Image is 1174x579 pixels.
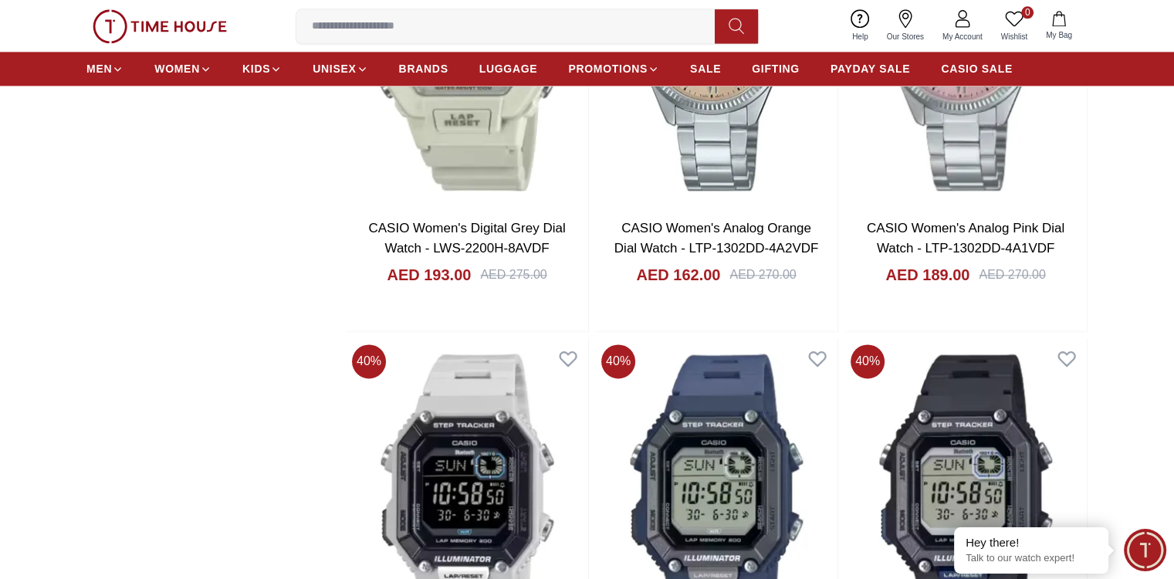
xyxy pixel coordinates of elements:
[86,61,112,76] span: MEN
[831,55,910,83] a: PAYDAY SALE
[568,55,659,83] a: PROMOTIONS
[93,9,227,43] img: ...
[352,344,386,378] span: 40 %
[399,55,448,83] a: BRANDS
[941,55,1013,83] a: CASIO SALE
[831,61,910,76] span: PAYDAY SALE
[1124,529,1166,571] div: Chat Widget
[690,61,721,76] span: SALE
[480,266,546,284] div: AED 275.00
[752,61,800,76] span: GIFTING
[885,264,969,286] h4: AED 189.00
[479,61,538,76] span: LUGGAGE
[568,61,648,76] span: PROMOTIONS
[399,61,448,76] span: BRANDS
[867,221,1064,256] a: CASIO Women's Analog Pink Dial Watch - LTP-1302DD-4A1VDF
[843,6,878,46] a: Help
[846,31,875,42] span: Help
[154,61,200,76] span: WOMEN
[242,61,270,76] span: KIDS
[851,344,885,378] span: 40 %
[1040,29,1078,41] span: My Bag
[966,552,1097,565] p: Talk to our watch expert!
[242,55,282,83] a: KIDS
[979,266,1045,284] div: AED 270.00
[636,264,720,286] h4: AED 162.00
[878,6,933,46] a: Our Stores
[966,535,1097,550] div: Hey there!
[995,31,1034,42] span: Wishlist
[992,6,1037,46] a: 0Wishlist
[601,344,635,378] span: 40 %
[752,55,800,83] a: GIFTING
[479,55,538,83] a: LUGGAGE
[313,61,356,76] span: UNISEX
[154,55,211,83] a: WOMEN
[690,55,721,83] a: SALE
[313,55,367,83] a: UNISEX
[614,221,819,256] a: CASIO Women's Analog Orange Dial Watch - LTP-1302DD-4A2VDF
[86,55,123,83] a: MEN
[1037,8,1081,44] button: My Bag
[729,266,796,284] div: AED 270.00
[368,221,565,256] a: CASIO Women's Digital Grey Dial Watch - LWS-2200H-8AVDF
[936,31,989,42] span: My Account
[1021,6,1034,19] span: 0
[387,264,471,286] h4: AED 193.00
[881,31,930,42] span: Our Stores
[941,61,1013,76] span: CASIO SALE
